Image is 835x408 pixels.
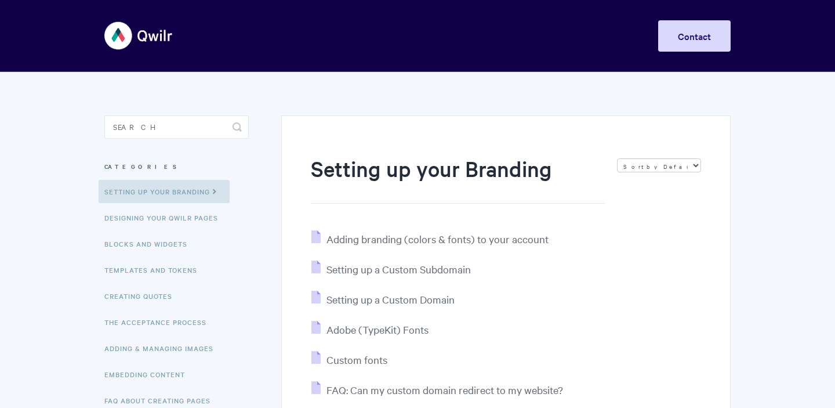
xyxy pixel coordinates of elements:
input: Search [104,115,249,139]
span: Setting up a Custom Domain [326,293,455,306]
a: Setting up a Custom Domain [311,293,455,306]
span: Adding branding (colors & fonts) to your account [326,232,549,245]
a: Adding branding (colors & fonts) to your account [311,232,549,245]
h1: Setting up your Branding [311,154,605,204]
a: Setting up a Custom Subdomain [311,262,471,276]
a: Setting up your Branding [99,180,230,203]
select: Page reloads on selection [617,158,701,172]
a: Contact [658,20,731,52]
h3: Categories [104,156,249,177]
a: Custom fonts [311,353,387,366]
a: Blocks and Widgets [104,232,196,255]
img: Qwilr Help Center [104,14,173,57]
a: Designing Your Qwilr Pages [104,206,227,229]
a: The Acceptance Process [104,310,215,334]
a: Templates and Tokens [104,258,206,281]
span: Custom fonts [326,353,387,366]
a: FAQ: Can my custom domain redirect to my website? [311,383,563,396]
a: Adding & Managing Images [104,337,222,360]
span: Adobe (TypeKit) Fonts [326,323,429,336]
a: Embedding Content [104,363,194,386]
a: Adobe (TypeKit) Fonts [311,323,429,336]
a: Creating Quotes [104,284,181,308]
span: FAQ: Can my custom domain redirect to my website? [326,383,563,396]
span: Setting up a Custom Subdomain [326,262,471,276]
